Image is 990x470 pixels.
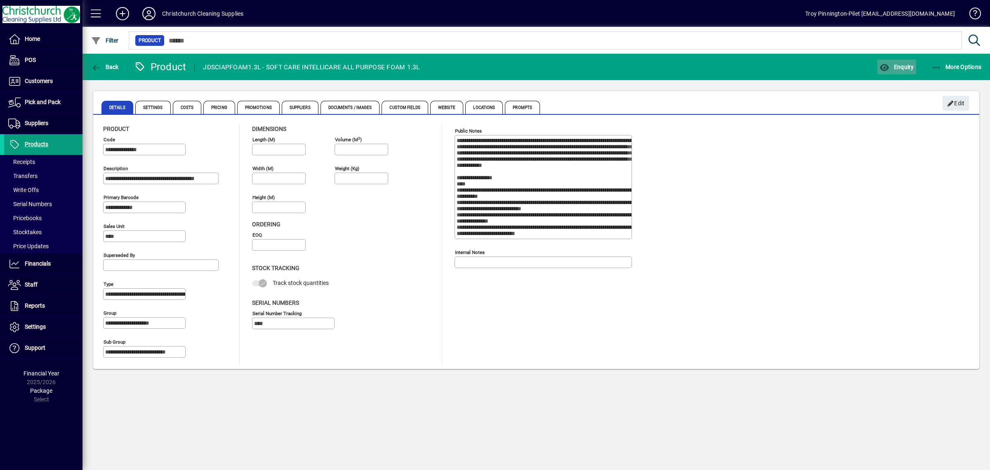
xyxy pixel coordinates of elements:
span: Promotions [237,101,280,114]
mat-label: Type [104,281,113,287]
span: Customers [25,78,53,84]
span: Staff [25,281,38,288]
a: Home [4,29,82,50]
span: Settings [135,101,171,114]
span: Pricebooks [8,215,42,221]
mat-label: Sub group [104,339,125,345]
a: Knowledge Base [963,2,980,28]
div: Christchurch Cleaning Supplies [162,7,243,20]
button: More Options [929,59,984,74]
span: Home [25,36,40,42]
sup: 3 [358,136,360,140]
span: Support [25,344,45,351]
span: Ordering [252,221,280,228]
span: Stocktakes [8,229,42,235]
mat-label: Width (m) [252,166,273,171]
div: Troy Pinnington-Pilet [EMAIL_ADDRESS][DOMAIN_NAME] [805,7,955,20]
a: Price Updates [4,239,82,253]
span: Suppliers [25,120,48,126]
span: Locations [465,101,503,114]
a: Stocktakes [4,225,82,239]
a: Customers [4,71,82,92]
button: Add [109,6,136,21]
a: Pick and Pack [4,92,82,113]
span: Documents / Images [321,101,380,114]
a: Suppliers [4,113,82,134]
a: Staff [4,275,82,295]
button: Enquiry [877,59,916,74]
div: JDSCIAPFOAM1.3L - SOFT CARE INTELLICARE ALL PURPOSE FOAM 1.3L [203,61,420,74]
span: Pick and Pack [25,99,61,105]
span: Details [101,101,133,114]
span: Costs [173,101,202,114]
span: POS [25,57,36,63]
span: Back [91,64,119,70]
span: Dimensions [252,126,286,132]
a: Support [4,338,82,358]
span: Receipts [8,159,35,165]
span: Custom Fields [382,101,428,114]
div: Product [134,60,186,74]
span: Edit [947,97,965,110]
span: Track stock quantities [273,280,329,286]
span: Products [25,141,48,147]
span: Settings [25,323,46,330]
mat-label: Sales unit [104,223,125,229]
span: Write Offs [8,187,39,193]
span: Financial Year [24,370,59,377]
span: Filter [91,37,119,44]
mat-label: Height (m) [252,195,275,200]
button: Filter [89,33,121,48]
mat-label: Length (m) [252,137,275,142]
mat-label: Primary barcode [104,195,139,200]
mat-label: Internal Notes [455,249,485,255]
button: Edit [943,96,969,111]
mat-label: Superseded by [104,252,135,258]
a: Transfers [4,169,82,183]
span: Financials [25,260,51,267]
span: Price Updates [8,243,49,249]
a: POS [4,50,82,71]
span: Transfers [8,173,38,179]
mat-label: Weight (Kg) [335,166,359,171]
button: Back [89,59,121,74]
mat-label: Description [104,166,128,171]
span: More Options [931,64,982,70]
a: Serial Numbers [4,197,82,211]
a: Reports [4,296,82,316]
app-page-header-button: Back [82,59,128,74]
button: Profile [136,6,162,21]
a: Settings [4,317,82,337]
span: Pricing [203,101,235,114]
mat-label: EOQ [252,232,262,238]
span: Product [103,126,129,132]
span: Enquiry [879,64,914,70]
mat-label: Code [104,137,115,142]
span: Suppliers [282,101,318,114]
span: Serial Numbers [8,201,52,207]
mat-label: Volume (m ) [335,137,362,142]
span: Package [30,387,52,394]
span: Product [139,36,161,45]
a: Pricebooks [4,211,82,225]
span: Serial Numbers [252,299,299,306]
mat-label: Public Notes [455,128,482,134]
span: Prompts [505,101,540,114]
span: Stock Tracking [252,265,299,271]
span: Website [430,101,464,114]
a: Financials [4,254,82,274]
mat-label: Serial Number tracking [252,310,302,316]
mat-label: Group [104,310,116,316]
a: Write Offs [4,183,82,197]
a: Receipts [4,155,82,169]
span: Reports [25,302,45,309]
